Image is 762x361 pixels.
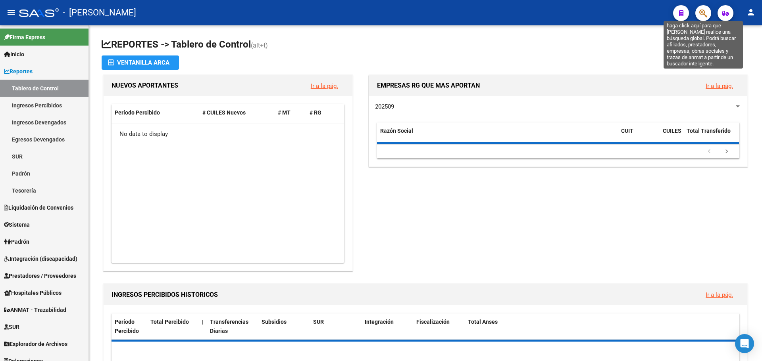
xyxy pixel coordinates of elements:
span: | [202,319,204,325]
span: Hospitales Públicos [4,288,62,297]
span: Total Transferido [687,128,731,134]
span: (alt+t) [251,42,268,49]
span: # CUILES Nuevos [202,109,246,116]
datatable-header-cell: Integración [362,313,413,340]
datatable-header-cell: Total Anses [465,313,733,340]
datatable-header-cell: Total Percibido [147,313,199,340]
span: Reportes [4,67,33,76]
span: SUR [313,319,324,325]
datatable-header-cell: Período Percibido [112,313,147,340]
datatable-header-cell: Fiscalización [413,313,465,340]
datatable-header-cell: Transferencias Diarias [207,313,258,340]
a: Ir a la pág. [706,291,733,298]
span: Total Anses [468,319,498,325]
span: Total Percibido [150,319,189,325]
span: 202509 [375,103,394,110]
datatable-header-cell: | [199,313,207,340]
datatable-header-cell: CUIT [618,122,660,149]
a: Ir a la pág. [311,82,338,90]
datatable-header-cell: Total Transferido [683,122,739,149]
mat-icon: menu [6,8,16,17]
button: Ventanilla ARCA [102,55,179,70]
div: Open Intercom Messenger [735,334,754,353]
span: Integración (discapacidad) [4,254,77,263]
span: Integración [365,319,394,325]
div: Ventanilla ARCA [108,55,173,70]
span: Firma Express [4,33,45,42]
span: Razón Social [380,128,413,134]
span: CUIT [621,128,633,134]
span: Fiscalización [416,319,450,325]
span: Inicio [4,50,24,59]
h1: REPORTES -> Tablero de Control [102,38,749,52]
button: Ir a la pág. [699,287,739,302]
button: Ir a la pág. [699,78,739,93]
span: SUR [4,323,19,331]
span: Prestadores / Proveedores [4,271,76,280]
a: go to previous page [702,147,717,156]
span: - [PERSON_NAME] [63,4,136,21]
span: Liquidación de Convenios [4,203,73,212]
span: # RG [310,109,321,116]
span: INGRESOS PERCIBIDOS HISTORICOS [112,291,218,298]
a: Ir a la pág. [706,82,733,90]
datatable-header-cell: # RG [306,104,338,121]
span: EMPRESAS RG QUE MAS APORTAN [377,82,480,89]
mat-icon: person [746,8,756,17]
span: Subsidios [262,319,287,325]
span: Padrón [4,237,29,246]
span: Sistema [4,220,30,229]
datatable-header-cell: Período Percibido [112,104,199,121]
span: CUILES [663,128,681,134]
span: # MT [278,109,291,116]
datatable-header-cell: Razón Social [377,122,618,149]
datatable-header-cell: SUR [310,313,362,340]
button: Ir a la pág. [304,78,344,93]
span: ANMAT - Trazabilidad [4,306,66,314]
datatable-header-cell: Subsidios [258,313,310,340]
span: Transferencias Diarias [210,319,248,334]
div: No data to display [112,124,344,144]
datatable-header-cell: # CUILES Nuevos [199,104,275,121]
span: Período Percibido [115,319,139,334]
datatable-header-cell: CUILES [660,122,683,149]
a: go to next page [719,147,734,156]
span: Período Percibido [115,109,160,116]
datatable-header-cell: # MT [275,104,306,121]
span: NUEVOS APORTANTES [112,82,178,89]
span: Explorador de Archivos [4,340,67,348]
